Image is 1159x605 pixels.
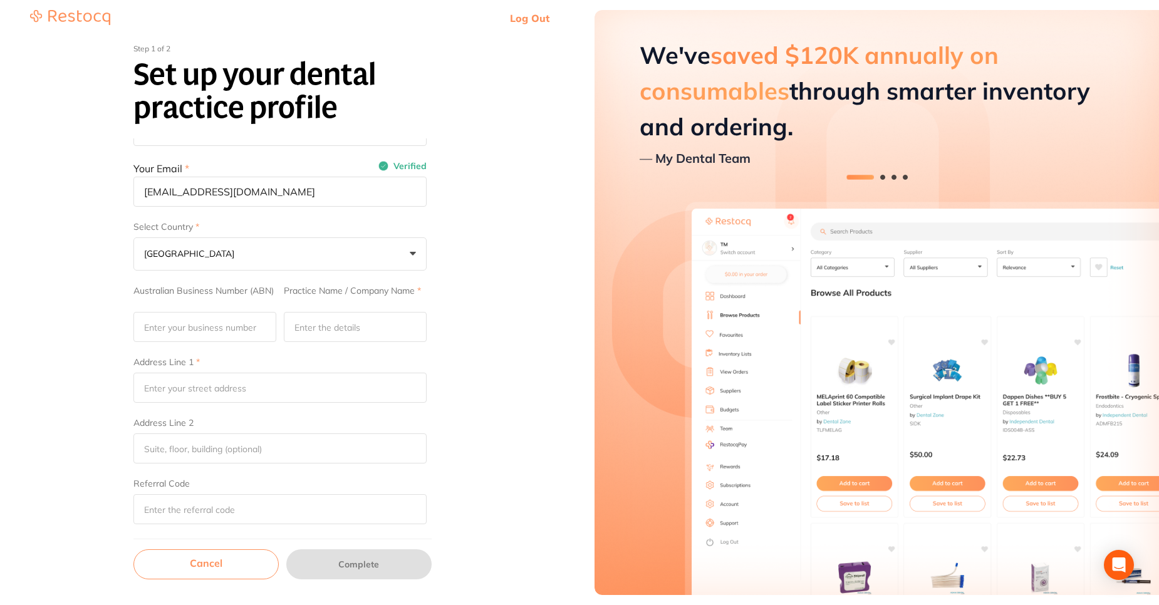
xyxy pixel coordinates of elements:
button: [GEOGRAPHIC_DATA] [133,237,427,271]
label: Practice Name / Company Name [284,286,427,307]
input: Enter the details [284,312,427,342]
a: Log Out [510,12,549,24]
a: Cancel [133,549,279,579]
h1: Set up your dental practice profile [133,58,432,125]
img: Restocq [30,10,110,25]
label: Referral Code [133,478,427,489]
aside: Hero [595,10,1159,595]
label: Australian Business Number (ABN) [133,286,276,307]
input: Enter your street address [133,373,427,403]
span: Verified [378,161,427,172]
img: Restocq preview [595,10,1159,595]
button: Complete [286,549,432,579]
label: Your Email [133,163,189,174]
div: Open Intercom Messenger [1104,550,1134,580]
label: Address Line 2 [133,418,427,428]
input: Suite, floor, building (optional) [133,433,427,463]
input: Enter the referral code [133,494,427,524]
input: Enter your business number [133,312,276,342]
p: Step 1 of 2 [133,44,432,53]
p: [GEOGRAPHIC_DATA] [144,248,239,259]
label: Select Country [133,222,427,232]
input: john@example.com [133,177,427,207]
label: Address Line 1 [133,357,427,368]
